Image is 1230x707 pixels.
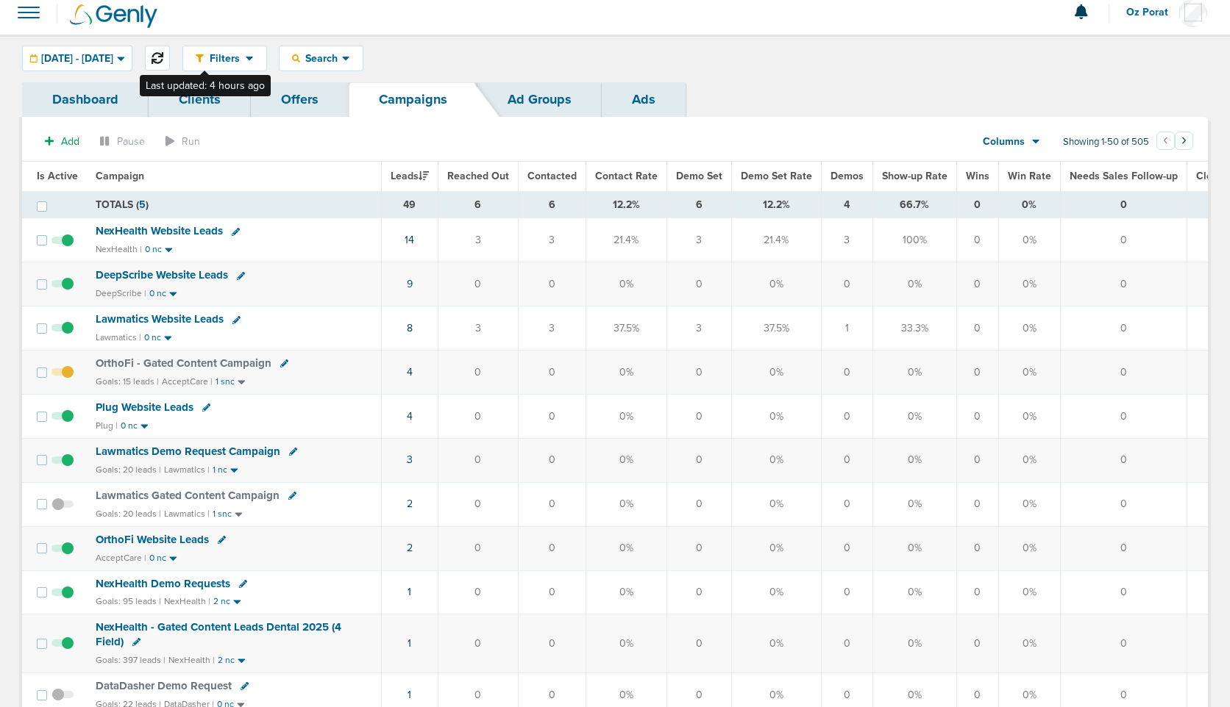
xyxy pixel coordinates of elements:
[956,262,998,306] td: 0
[998,306,1060,351] td: 0%
[821,191,872,218] td: 4
[998,218,1060,262] td: 0%
[741,170,812,182] span: Demo Set Rate
[139,198,146,211] span: 5
[586,218,666,262] td: 21.4%
[407,453,413,466] a: 3
[96,577,230,590] span: NexHealth Demo Requests
[407,278,413,290] a: 9
[872,614,956,672] td: 0%
[998,351,1060,395] td: 0%
[37,131,88,152] button: Add
[956,394,998,438] td: 0
[438,614,518,672] td: 0
[391,170,429,182] span: Leads
[731,394,821,438] td: 0%
[408,637,411,650] a: 1
[998,262,1060,306] td: 0%
[872,482,956,526] td: 0%
[731,438,821,482] td: 0%
[731,218,821,262] td: 21.4%
[168,655,215,665] small: NexHealth |
[666,218,731,262] td: 3
[586,394,666,438] td: 0%
[1060,191,1187,218] td: 0
[998,438,1060,482] td: 0%
[477,82,602,117] a: Ad Groups
[37,170,78,182] span: Is Active
[518,614,586,672] td: 0
[882,170,948,182] span: Show-up Rate
[162,376,213,387] small: AcceptCare |
[96,445,280,458] span: Lawmatics Demo Request Campaign
[1175,132,1193,150] button: Go to next page
[164,464,210,475] small: Lawmatics |
[602,82,686,117] a: Ads
[586,438,666,482] td: 0%
[96,224,223,237] span: NexHealth Website Leads
[22,82,149,117] a: Dashboard
[731,614,821,672] td: 0%
[518,306,586,351] td: 3
[872,218,956,262] td: 100%
[956,306,998,351] td: 0
[666,262,731,306] td: 0
[966,170,989,182] span: Wins
[666,351,731,395] td: 0
[527,170,577,182] span: Contacted
[956,191,998,218] td: 0
[216,376,235,387] small: 1 snc
[96,596,161,607] small: Goals: 95 leads |
[96,464,161,475] small: Goals: 20 leads |
[438,191,518,218] td: 6
[96,312,224,326] span: Lawmatics Website Leads
[1060,570,1187,614] td: 0
[518,482,586,526] td: 0
[438,438,518,482] td: 0
[872,191,956,218] td: 66.7%
[96,420,118,431] small: Plug |
[821,394,872,438] td: 0
[821,482,872,526] td: 0
[438,306,518,351] td: 3
[96,288,146,298] small: DeepScribe |
[1070,170,1178,182] span: Needs Sales Follow-up
[676,170,722,182] span: Demo Set
[595,170,658,182] span: Contact Rate
[96,244,142,254] small: NexHealth |
[251,82,349,117] a: Offers
[821,306,872,351] td: 1
[1008,170,1051,182] span: Win Rate
[447,170,509,182] span: Reached Out
[731,351,821,395] td: 0%
[149,288,166,299] small: 0 nc
[96,655,166,666] small: Goals: 397 leads |
[96,489,280,502] span: Lawmatics Gated Content Campaign
[70,4,157,28] img: Genly
[666,526,731,570] td: 0
[1060,262,1187,306] td: 0
[518,394,586,438] td: 0
[438,526,518,570] td: 0
[821,218,872,262] td: 3
[407,322,413,334] a: 8
[213,596,230,607] small: 2 nc
[438,218,518,262] td: 3
[121,420,138,431] small: 0 nc
[1060,526,1187,570] td: 0
[518,570,586,614] td: 0
[407,366,413,378] a: 4
[96,376,159,387] small: Goals: 15 leads |
[821,262,872,306] td: 0
[872,262,956,306] td: 0%
[956,438,998,482] td: 0
[164,509,210,519] small: Lawmatics |
[731,526,821,570] td: 0%
[96,332,141,342] small: Lawmatics |
[96,170,144,182] span: Campaign
[956,570,998,614] td: 0
[149,553,166,564] small: 0 nc
[96,553,146,563] small: AcceptCare |
[518,218,586,262] td: 3
[831,170,864,182] span: Demos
